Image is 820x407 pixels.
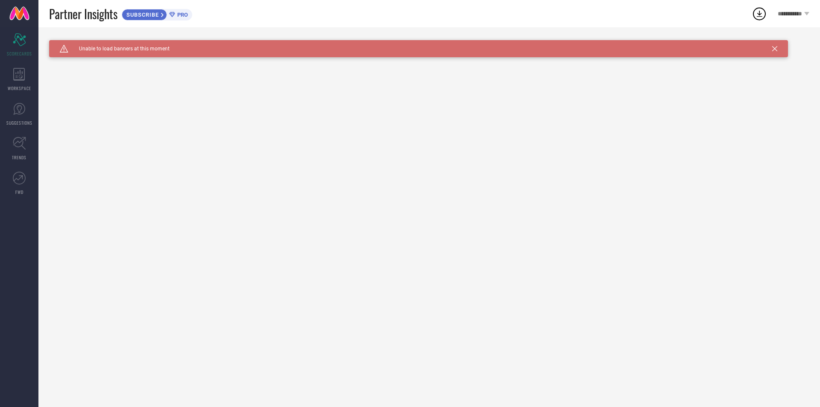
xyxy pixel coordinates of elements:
[6,120,32,126] span: SUGGESTIONS
[15,189,23,195] span: FWD
[68,46,170,52] span: Unable to load banners at this moment
[752,6,767,21] div: Open download list
[7,50,32,57] span: SCORECARDS
[122,12,161,18] span: SUBSCRIBE
[49,5,117,23] span: Partner Insights
[175,12,188,18] span: PRO
[8,85,31,91] span: WORKSPACE
[12,154,26,161] span: TRENDS
[122,7,192,20] a: SUBSCRIBEPRO
[49,40,809,47] div: Unable to load filters at this moment. Please try later.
